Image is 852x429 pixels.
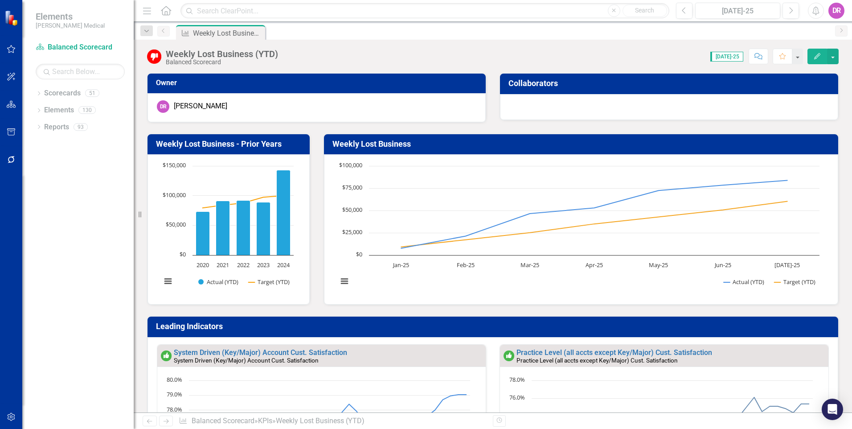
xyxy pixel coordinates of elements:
[333,161,824,295] svg: Interactive chart
[196,170,291,256] g: Actual (YTD), series 1 of 2. Bar series with 5 bars.
[332,140,833,148] h3: Weekly Lost Business
[649,261,668,269] text: May-25
[698,6,777,16] div: [DATE]-25
[166,220,186,228] text: $50,000
[516,357,678,364] small: Practice Level (all accts except Key/Major) Cust. Satisfaction
[174,357,319,364] small: System Driven (Key/Major) Account Cust. Satisfaction
[36,64,125,79] input: Search Below...
[356,250,362,258] text: $0
[257,261,270,269] text: 2023
[520,261,539,269] text: Mar-25
[167,375,182,384] text: 80.0%
[713,261,731,269] text: Jun-25
[339,161,362,169] text: $100,000
[623,4,667,17] button: Search
[157,161,298,295] svg: Interactive chart
[710,52,743,62] span: [DATE]-25
[237,261,250,269] text: 2022
[167,390,182,398] text: 79.0%
[192,417,254,425] a: Balanced Scorecard
[277,261,290,269] text: 2024
[277,170,291,256] path: 2024, 142,745. Actual (YTD).
[147,49,161,64] img: Below Target
[774,261,800,269] text: [DATE]-25
[196,212,210,256] path: 2020, 72,863. Actual (YTD).
[163,161,186,169] text: $150,000
[249,278,290,286] button: Show Target (YTD)
[586,261,603,269] text: Apr-25
[774,278,816,286] button: Show Target (YTD)
[193,28,263,39] div: Weekly Lost Business (YTD)
[342,183,362,191] text: $75,000
[44,105,74,115] a: Elements
[36,22,105,29] small: [PERSON_NAME] Medical
[258,417,272,425] a: KPIs
[695,3,780,19] button: [DATE]-25
[257,202,270,256] path: 2023, 88,683. Actual (YTD).
[180,250,186,258] text: $0
[157,161,300,295] div: Chart. Highcharts interactive chart.
[180,3,669,19] input: Search ClearPoint...
[516,348,712,357] a: Practice Level (all accts except Key/Major) Cust. Satisfaction
[635,7,654,14] span: Search
[509,411,525,419] text: 74.0%
[342,228,362,236] text: $25,000
[333,161,829,295] div: Chart. Highcharts interactive chart.
[44,122,69,132] a: Reports
[392,261,409,269] text: Jan-25
[174,348,347,357] a: System Driven (Key/Major) Account Cust. Satisfaction
[342,206,362,214] text: $50,000
[509,393,525,401] text: 76.0%
[276,417,365,425] div: Weekly Lost Business (YTD)
[166,49,278,59] div: Weekly Lost Business (YTD)
[162,275,174,288] button: View chart menu, Chart
[4,10,20,26] img: ClearPoint Strategy
[157,100,169,113] div: DR
[724,278,765,286] button: Show Actual (YTD)
[161,351,172,361] img: On or Above Target
[508,79,833,88] h3: Collaborators
[197,261,209,269] text: 2020
[85,90,99,97] div: 51
[216,201,230,256] path: 2021, 90,991. Actual (YTD).
[237,201,250,256] path: 2022, 91,738. Actual (YTD).
[36,42,125,53] a: Balanced Scorecard
[166,59,278,66] div: Balanced Scorecard
[78,107,96,114] div: 130
[44,88,81,99] a: Scorecards
[156,322,833,331] h3: Leading Indicators
[74,123,88,131] div: 93
[828,3,844,19] button: DR
[179,416,486,426] div: » »
[163,191,186,199] text: $100,000
[167,405,182,413] text: 78.0%
[36,11,105,22] span: Elements
[509,375,525,384] text: 78.0%
[399,200,789,249] g: Target (YTD), line 2 of 2 with 7 data points.
[174,101,227,111] div: [PERSON_NAME]
[217,261,229,269] text: 2021
[456,261,474,269] text: Feb-25
[156,79,480,87] h3: Owner
[156,140,304,148] h3: Weekly Lost Business - Prior Years
[822,399,843,420] div: Open Intercom Messenger
[198,278,239,286] button: Show Actual (YTD)
[338,275,351,288] button: View chart menu, Chart
[504,351,514,361] img: On or Above Target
